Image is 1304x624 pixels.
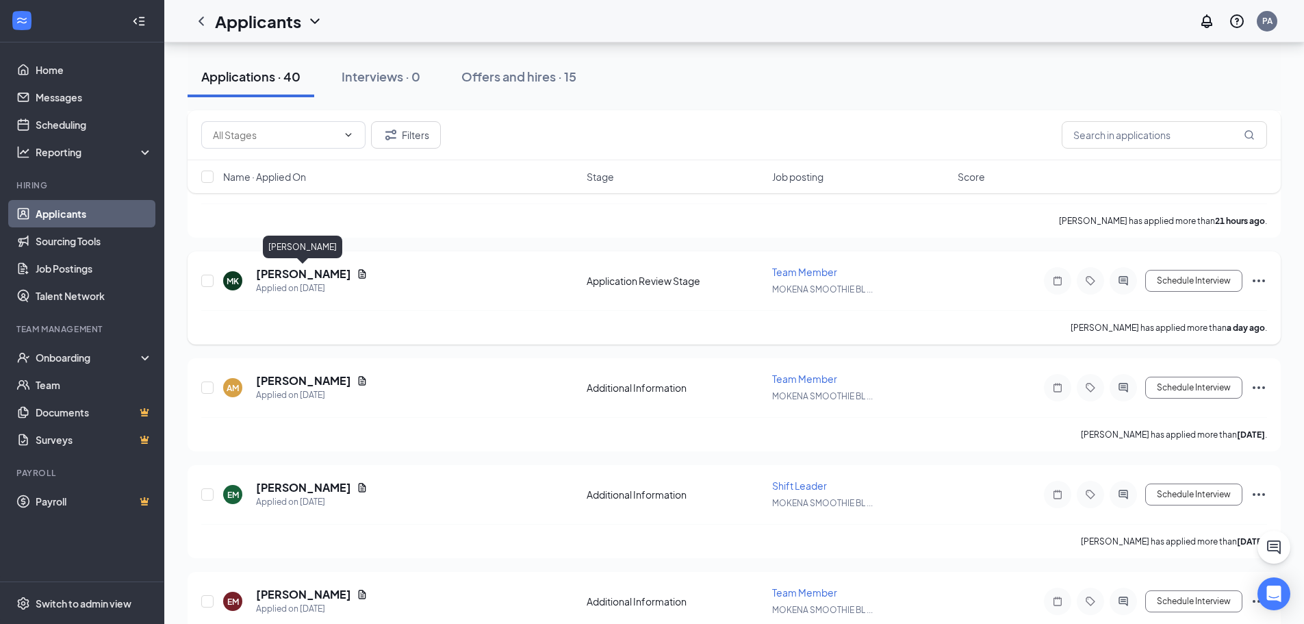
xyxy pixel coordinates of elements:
svg: Settings [16,597,30,610]
svg: Note [1049,275,1066,286]
a: SurveysCrown [36,426,153,453]
svg: ActiveChat [1115,596,1132,607]
svg: ActiveChat [1115,489,1132,500]
svg: Document [357,482,368,493]
h5: [PERSON_NAME] [256,373,351,388]
svg: Document [357,589,368,600]
p: [PERSON_NAME] has applied more than . [1081,429,1267,440]
svg: Filter [383,127,399,143]
span: Job posting [772,170,823,184]
svg: ChevronDown [307,13,323,29]
p: [PERSON_NAME] has applied more than . [1071,322,1267,334]
div: PA [1262,15,1273,27]
svg: ActiveChat [1115,275,1132,286]
span: Name · Applied On [223,170,306,184]
svg: Analysis [16,145,30,159]
svg: ChatActive [1266,539,1282,556]
span: Team Member [772,586,837,599]
svg: WorkstreamLogo [15,14,29,27]
svg: ChevronLeft [193,13,209,29]
button: Schedule Interview [1145,590,1242,612]
svg: Ellipses [1251,273,1267,289]
div: Reporting [36,145,153,159]
a: Sourcing Tools [36,227,153,255]
b: a day ago [1227,323,1265,333]
h5: [PERSON_NAME] [256,480,351,495]
svg: MagnifyingGlass [1244,129,1255,140]
svg: UserCheck [16,351,30,364]
a: Team [36,371,153,399]
svg: Note [1049,382,1066,393]
svg: Note [1049,489,1066,500]
svg: Document [357,269,368,279]
h5: [PERSON_NAME] [256,266,351,282]
svg: Tag [1082,596,1099,607]
div: Offers and hires · 15 [461,68,576,85]
div: MK [227,275,239,287]
div: EM [227,596,239,608]
a: PayrollCrown [36,488,153,515]
div: Payroll [16,467,150,479]
h5: [PERSON_NAME] [256,587,351,602]
b: [DATE] [1237,429,1265,440]
button: Schedule Interview [1145,377,1242,399]
span: Stage [587,170,614,184]
a: Applicants [36,200,153,227]
div: Applications · 40 [201,68,301,85]
span: Score [958,170,985,184]
span: Team Member [772,373,837,385]
div: Additional Information [587,488,764,501]
svg: Notifications [1199,13,1215,29]
div: Hiring [16,179,150,191]
svg: Ellipses [1251,486,1267,503]
a: Messages [36,84,153,111]
div: Switch to admin view [36,597,131,610]
svg: Collapse [132,14,146,28]
a: DocumentsCrown [36,399,153,426]
a: Talent Network [36,282,153,310]
svg: Note [1049,596,1066,607]
a: Home [36,56,153,84]
svg: ChevronDown [343,129,354,140]
svg: ActiveChat [1115,382,1132,393]
input: All Stages [213,127,337,142]
p: [PERSON_NAME] has applied more than . [1059,215,1267,227]
svg: Document [357,375,368,386]
b: 21 hours ago [1215,216,1265,226]
div: Applied on [DATE] [256,388,368,402]
button: Schedule Interview [1145,270,1242,292]
span: MOKENA SMOOTHIE BL ... [772,284,873,295]
span: Team Member [772,266,837,278]
input: Search in applications [1062,121,1267,149]
a: Scheduling [36,111,153,138]
svg: Tag [1082,382,1099,393]
svg: Tag [1082,275,1099,286]
svg: Ellipses [1251,379,1267,396]
svg: QuestionInfo [1229,13,1245,29]
div: Additional Information [587,595,764,608]
svg: Ellipses [1251,593,1267,610]
div: Application Review Stage [587,274,764,288]
b: [DATE] [1237,536,1265,547]
svg: Tag [1082,489,1099,500]
div: [PERSON_NAME] [263,236,342,258]
h1: Applicants [215,10,301,33]
div: EM [227,489,239,501]
a: Job Postings [36,255,153,282]
p: [PERSON_NAME] has applied more than . [1081,536,1267,547]
div: Additional Information [587,381,764,395]
div: Applied on [DATE] [256,602,368,616]
span: Shift Leader [772,479,827,492]
span: MOKENA SMOOTHIE BL ... [772,605,873,615]
div: Team Management [16,323,150,335]
div: Applied on [DATE] [256,495,368,509]
button: ChatActive [1257,531,1290,564]
span: MOKENA SMOOTHIE BL ... [772,498,873,508]
div: Interviews · 0 [342,68,420,85]
button: Filter Filters [371,121,441,149]
div: AM [227,382,239,394]
button: Schedule Interview [1145,484,1242,506]
div: Open Intercom Messenger [1257,577,1290,610]
div: Onboarding [36,351,141,364]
